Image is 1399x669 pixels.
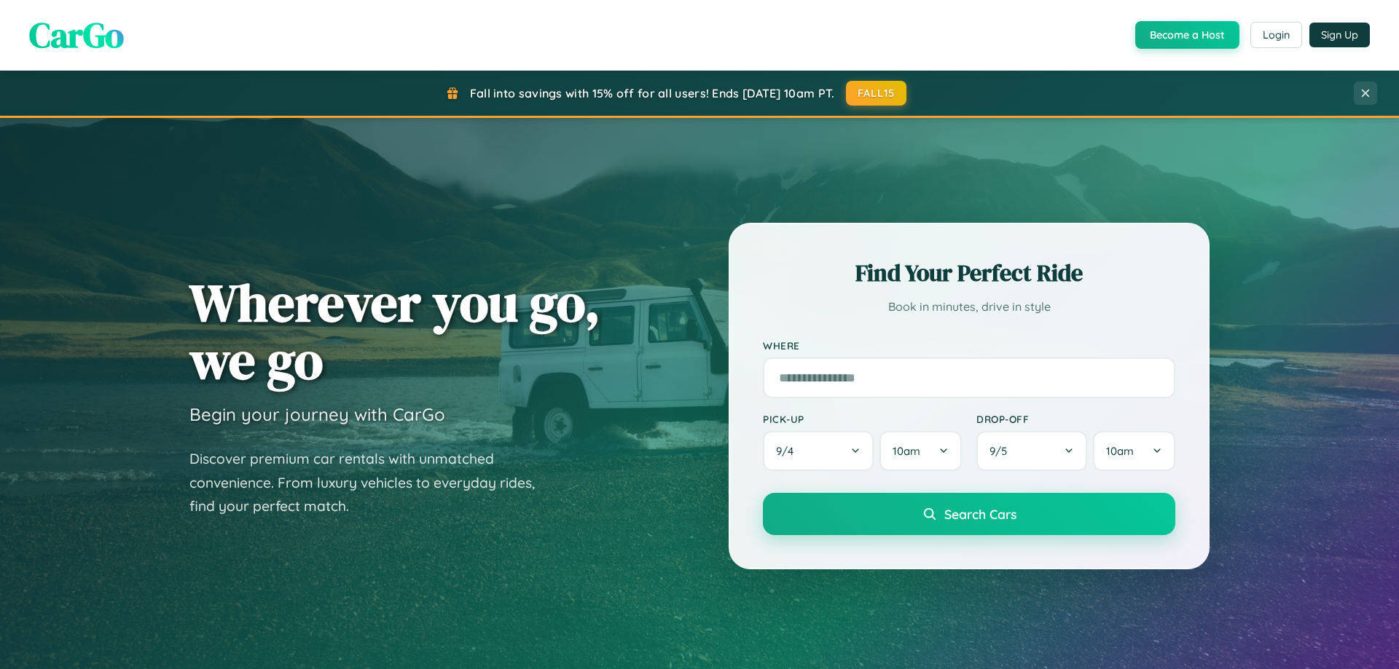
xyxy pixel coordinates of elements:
[1250,22,1302,48] button: Login
[1309,23,1370,47] button: Sign Up
[763,493,1175,535] button: Search Cars
[1135,21,1239,49] button: Become a Host
[776,444,801,458] span: 9 / 4
[763,431,874,471] button: 9/4
[763,413,962,425] label: Pick-up
[189,403,445,425] h3: Begin your journey with CarGo
[976,413,1175,425] label: Drop-off
[189,447,554,518] p: Discover premium car rentals with unmatched convenience. From luxury vehicles to everyday rides, ...
[29,11,124,59] span: CarGo
[1093,431,1175,471] button: 10am
[189,274,600,389] h1: Wherever you go, we go
[763,257,1175,289] h2: Find Your Perfect Ride
[944,506,1016,522] span: Search Cars
[470,86,835,100] span: Fall into savings with 15% off for all users! Ends [DATE] 10am PT.
[763,296,1175,317] p: Book in minutes, drive in style
[976,431,1087,471] button: 9/5
[846,81,907,106] button: FALL15
[990,444,1014,458] span: 9 / 5
[893,444,920,458] span: 10am
[763,339,1175,352] label: Where
[879,431,962,471] button: 10am
[1106,444,1134,458] span: 10am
